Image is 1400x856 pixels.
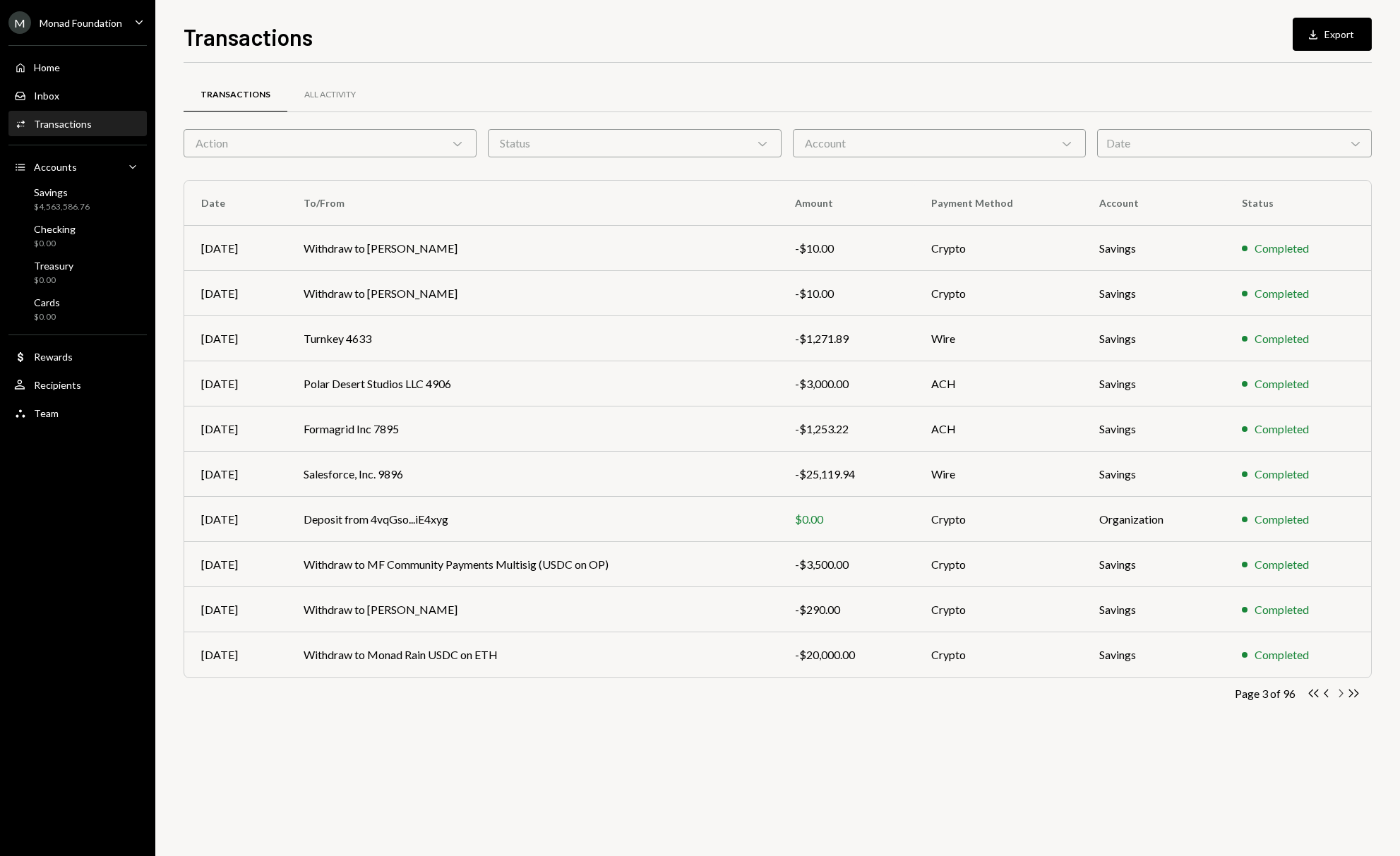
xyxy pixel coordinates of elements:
td: Wire [914,316,1082,361]
div: [DATE] [201,466,270,483]
div: Cards [34,296,60,308]
td: Savings [1082,226,1225,271]
td: ACH [914,406,1082,452]
td: Withdraw to [PERSON_NAME] [287,271,778,316]
th: Amount [778,181,914,226]
div: $4,563,586.76 [34,201,90,213]
div: [DATE] [201,421,270,438]
td: Savings [1082,406,1225,452]
div: Completed [1255,646,1309,663]
div: Completed [1255,330,1309,347]
td: Withdraw to [PERSON_NAME] [287,226,778,271]
div: Completed [1255,421,1309,438]
td: Organization [1082,497,1225,542]
div: -$1,271.89 [795,330,897,347]
div: Savings [34,186,90,198]
div: Team [34,407,59,419]
td: Crypto [914,226,1082,271]
div: [DATE] [201,556,270,573]
th: Payment Method [914,181,1082,226]
div: M [8,11,31,34]
td: Crypto [914,497,1082,542]
div: Checking [34,223,76,235]
div: Date [1097,129,1372,157]
div: Transactions [34,118,92,130]
th: Date [184,181,287,226]
div: Treasury [34,260,73,272]
a: Inbox [8,83,147,108]
div: Transactions [201,89,270,101]
td: Polar Desert Studios LLC 4906 [287,361,778,406]
div: Action [184,129,477,157]
div: Completed [1255,511,1309,528]
div: -$290.00 [795,601,897,618]
a: Rewards [8,344,147,369]
th: Status [1225,181,1371,226]
div: [DATE] [201,601,270,618]
div: $0.00 [34,238,76,250]
div: $0.00 [34,311,60,323]
td: Withdraw to MF Community Payments Multisig (USDC on OP) [287,542,778,587]
td: Savings [1082,587,1225,632]
a: Accounts [8,154,147,179]
td: Crypto [914,271,1082,316]
td: Turnkey 4633 [287,316,778,361]
div: Page 3 of 96 [1235,687,1296,700]
div: Rewards [34,351,73,363]
a: All Activity [287,77,373,113]
div: Home [34,61,60,73]
td: Wire [914,452,1082,497]
div: -$25,119.94 [795,466,897,483]
td: Savings [1082,316,1225,361]
td: Savings [1082,542,1225,587]
div: Inbox [34,90,59,102]
div: Completed [1255,601,1309,618]
th: To/From [287,181,778,226]
div: Status [488,129,781,157]
td: Salesforce, Inc. 9896 [287,452,778,497]
div: [DATE] [201,511,270,528]
div: [DATE] [201,646,270,663]
a: Home [8,54,147,80]
div: $0.00 [795,511,897,528]
td: Formagrid Inc 7895 [287,406,778,452]
a: Team [8,400,147,426]
button: Export [1293,18,1372,51]
td: Savings [1082,271,1225,316]
div: [DATE] [201,285,270,302]
a: Recipients [8,372,147,397]
div: [DATE] [201,240,270,257]
div: -$10.00 [795,240,897,257]
a: Treasury$0.00 [8,255,147,289]
td: ACH [914,361,1082,406]
div: Completed [1255,240,1309,257]
a: Transactions [184,77,287,113]
td: Crypto [914,632,1082,677]
div: -$3,500.00 [795,556,897,573]
a: Transactions [8,111,147,136]
td: Crypto [914,542,1082,587]
th: Account [1082,181,1225,226]
div: -$3,000.00 [795,375,897,392]
div: Completed [1255,466,1309,483]
div: All Activity [304,89,356,101]
div: -$1,253.22 [795,421,897,438]
div: $0.00 [34,275,73,287]
div: -$20,000.00 [795,646,897,663]
td: Savings [1082,632,1225,677]
div: Account [793,129,1086,157]
div: Completed [1255,556,1309,573]
td: Crypto [914,587,1082,632]
a: Checking$0.00 [8,219,147,253]
div: Accounts [34,161,77,173]
div: Completed [1255,375,1309,392]
a: Cards$0.00 [8,292,147,326]
td: Deposit from 4vqGso...iE4xyg [287,497,778,542]
td: Withdraw to [PERSON_NAME] [287,587,778,632]
div: [DATE] [201,330,270,347]
td: Withdraw to Monad Rain USDC on ETH [287,632,778,677]
td: Savings [1082,452,1225,497]
a: Savings$4,563,586.76 [8,182,147,216]
div: [DATE] [201,375,270,392]
div: Completed [1255,285,1309,302]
